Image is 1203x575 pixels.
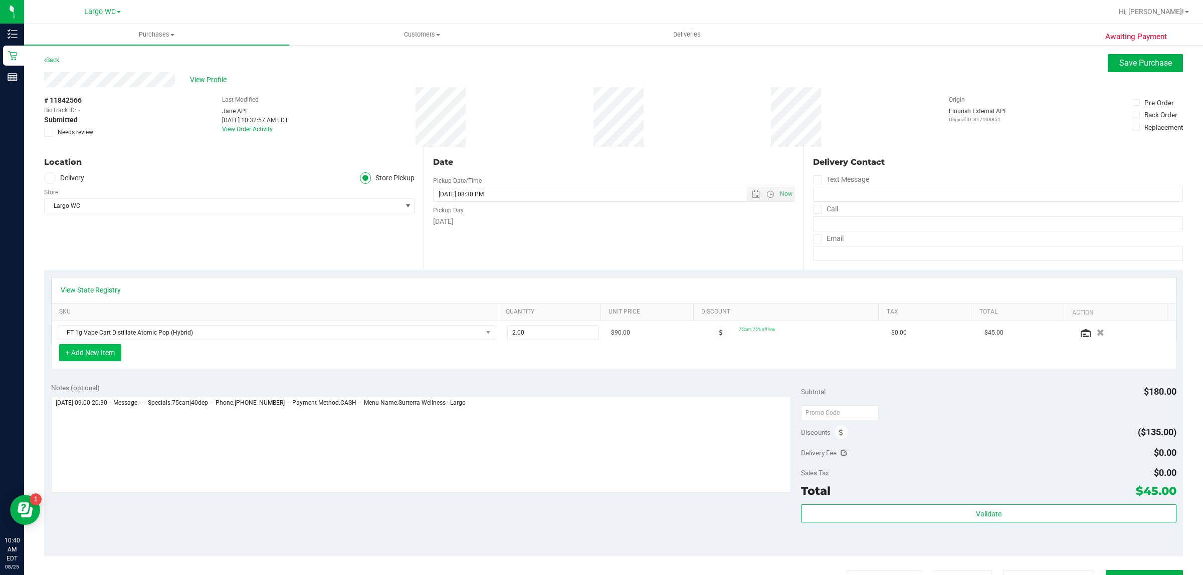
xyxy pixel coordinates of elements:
th: Action [1064,304,1166,322]
span: select [402,199,414,213]
iframe: Resource center [10,495,40,525]
span: Save Purchase [1119,58,1172,68]
label: Call [813,202,838,216]
label: Text Message [813,172,869,187]
a: Discount [701,308,875,316]
i: Edit Delivery Fee [841,449,848,456]
div: [DATE] [433,216,794,227]
span: Submitted [44,115,78,125]
label: Email [813,231,844,246]
a: Deliveries [554,24,820,45]
label: Origin [949,95,965,104]
span: $0.00 [891,328,907,338]
input: 2.00 [508,326,598,340]
span: Sales Tax [801,469,829,477]
span: Open the time view [761,190,778,198]
span: Total [801,484,831,498]
span: BioTrack ID: [44,106,76,115]
p: 10:40 AM EDT [5,536,20,563]
a: Unit Price [609,308,689,316]
span: $45.00 [1136,484,1176,498]
span: Largo WC [45,199,402,213]
span: Largo WC [84,8,116,16]
span: $45.00 [984,328,1004,338]
a: Customers [289,24,554,45]
span: Awaiting Payment [1105,31,1167,43]
span: $0.00 [1154,467,1176,478]
label: Store Pickup [360,172,415,184]
p: 08/25 [5,563,20,570]
span: Discounts [801,423,831,441]
a: View State Registry [61,285,121,295]
div: Delivery Contact [813,156,1183,168]
a: Purchases [24,24,289,45]
span: Customers [290,30,554,39]
inline-svg: Retail [8,51,18,61]
div: Jane API [222,107,288,116]
label: Store [44,188,58,197]
span: Purchases [24,30,289,39]
span: $90.00 [611,328,630,338]
span: View Profile [190,75,230,85]
input: Promo Code [801,405,879,420]
span: Needs review [58,128,93,137]
span: Hi, [PERSON_NAME]! [1119,8,1184,16]
inline-svg: Reports [8,72,18,82]
span: ($135.00) [1138,427,1176,437]
button: + Add New Item [59,344,121,361]
a: SKU [59,308,494,316]
span: Delivery Fee [801,449,837,457]
div: Location [44,156,415,168]
span: # 11842566 [44,95,82,106]
div: [DATE] 10:32:57 AM EDT [222,116,288,125]
span: $180.00 [1144,386,1176,397]
label: Pickup Date/Time [433,176,482,185]
a: Total [979,308,1060,316]
p: Original ID: 317108851 [949,116,1006,123]
a: Back [44,57,59,64]
a: Quantity [506,308,597,316]
span: Deliveries [660,30,714,39]
div: Replacement [1144,122,1183,132]
input: Format: (999) 999-9999 [813,187,1183,202]
div: Flourish External API [949,107,1006,123]
a: Tax [887,308,967,316]
label: Delivery [44,172,84,184]
span: Validate [976,510,1001,518]
div: Back Order [1144,110,1177,120]
button: Validate [801,504,1176,522]
button: Save Purchase [1108,54,1183,72]
span: Notes (optional) [51,384,100,392]
iframe: Resource center unread badge [30,493,42,505]
span: - [79,106,80,115]
span: Set Current date [777,187,794,201]
label: Last Modified [222,95,259,104]
span: Open the date view [747,190,764,198]
span: 75cart: 75% off line [739,327,774,332]
div: Pre-Order [1144,98,1174,108]
span: $0.00 [1154,447,1176,458]
inline-svg: Inventory [8,29,18,39]
input: Format: (999) 999-9999 [813,216,1183,231]
span: NO DATA FOUND [58,325,495,340]
div: Date [433,156,794,168]
label: Pickup Day [433,206,464,215]
span: FT 1g Vape Cart Distillate Atomic Pop (Hybrid) [58,326,482,340]
span: Subtotal [801,388,826,396]
a: View Order Activity [222,126,273,133]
